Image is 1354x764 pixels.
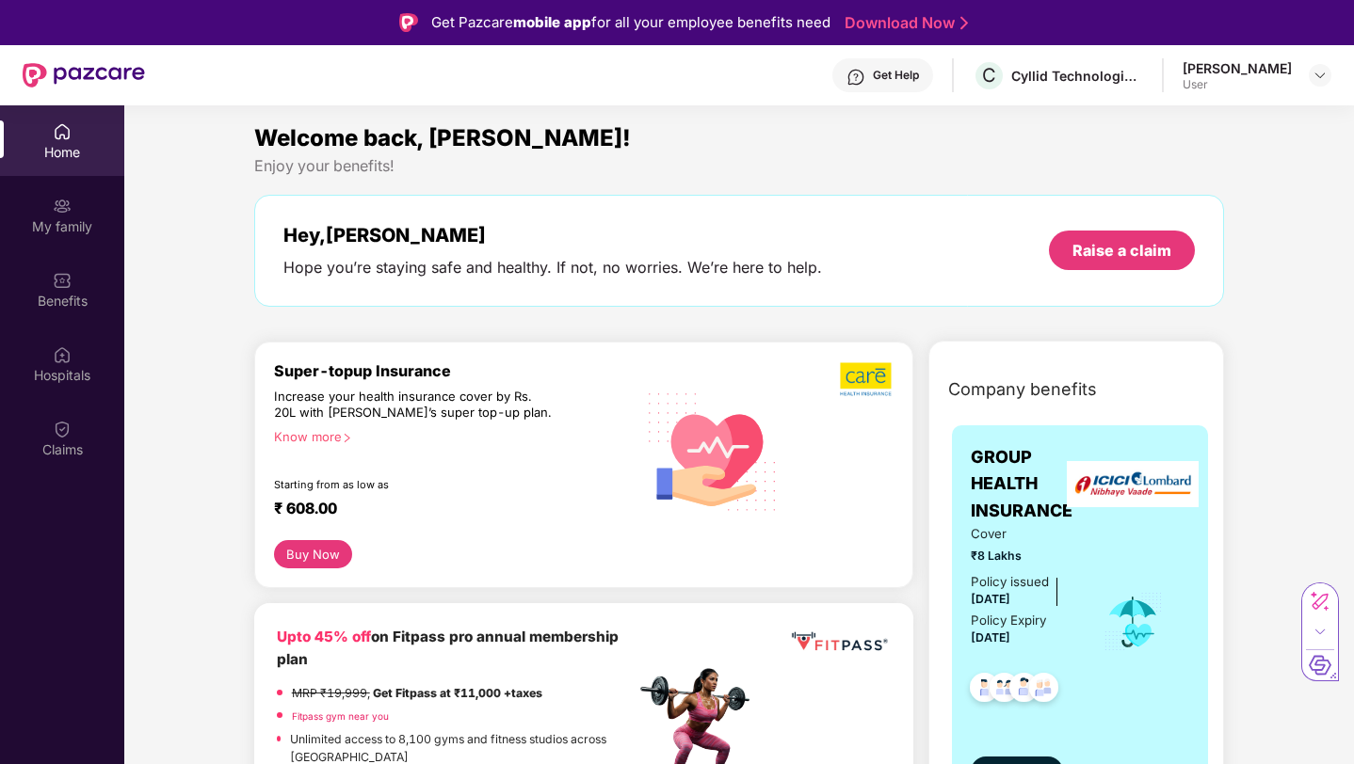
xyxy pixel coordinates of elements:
[1021,667,1067,713] img: svg+xml;base64,PHN2ZyB4bWxucz0iaHR0cDovL3d3dy53My5vcmcvMjAwMC9zdmciIHdpZHRoPSI0OC45NDMiIGhlaWdodD...
[274,429,624,442] div: Know more
[292,686,370,700] del: MRP ₹19,999,
[846,68,865,87] img: svg+xml;base64,PHN2ZyBpZD0iSGVscC0zMngzMiIgeG1sbnM9Imh0dHA6Ly93d3cudzMub3JnLzIwMDAvc3ZnIiB3aWR0aD...
[960,13,968,33] img: Stroke
[431,11,830,34] div: Get Pazcare for all your employee benefits need
[788,626,891,658] img: fppp.png
[971,630,1010,645] span: [DATE]
[274,389,555,422] div: Increase your health insurance cover by Rs. 20L with [PERSON_NAME]’s super top-up plan.
[971,572,1049,592] div: Policy issued
[254,124,631,151] span: Welcome back, [PERSON_NAME]!
[981,667,1027,713] img: svg+xml;base64,PHN2ZyB4bWxucz0iaHR0cDovL3d3dy53My5vcmcvMjAwMC9zdmciIHdpZHRoPSI0OC45MTUiIGhlaWdodD...
[1103,591,1164,653] img: icon
[1183,59,1292,77] div: [PERSON_NAME]
[53,345,72,364] img: svg+xml;base64,PHN2ZyBpZD0iSG9zcGl0YWxzIiB4bWxucz0iaHR0cDovL3d3dy53My5vcmcvMjAwMC9zdmciIHdpZHRoPS...
[1011,67,1143,85] div: Cyllid Technologies Private Limited
[53,271,72,290] img: svg+xml;base64,PHN2ZyBpZD0iQmVuZWZpdHMiIHhtbG5zPSJodHRwOi8vd3d3LnczLm9yZy8yMDAwL3N2ZyIgd2lkdGg9Ij...
[971,444,1077,524] span: GROUP HEALTH INSURANCE
[971,611,1046,630] div: Policy Expiry
[292,710,389,722] a: Fitpass gym near you
[342,433,352,443] span: right
[971,524,1077,544] span: Cover
[53,197,72,215] img: svg+xml;base64,PHN2ZyB3aWR0aD0iMjAiIGhlaWdodD0iMjAiIHZpZXdCb3g9IjAgMCAyMCAyMCIgZmlsbD0ibm9uZSIgeG...
[971,592,1010,606] span: [DATE]
[971,547,1077,565] span: ₹8 Lakhs
[283,258,822,278] div: Hope you’re staying safe and healthy. If not, no worries. We’re here to help.
[23,63,145,88] img: New Pazcare Logo
[840,361,894,397] img: b5dec4f62d2307b9de63beb79f102df3.png
[254,156,1225,176] div: Enjoy your benefits!
[845,13,962,33] a: Download Now
[1313,68,1328,83] img: svg+xml;base64,PHN2ZyBpZD0iRHJvcGRvd24tMzJ4MzIiIHhtbG5zPSJodHRwOi8vd3d3LnczLm9yZy8yMDAwL3N2ZyIgd2...
[53,122,72,141] img: svg+xml;base64,PHN2ZyBpZD0iSG9tZSIgeG1sbnM9Imh0dHA6Ly93d3cudzMub3JnLzIwMDAvc3ZnIiB3aWR0aD0iMjAiIG...
[513,13,591,31] strong: mobile app
[961,667,1007,713] img: svg+xml;base64,PHN2ZyB4bWxucz0iaHR0cDovL3d3dy53My5vcmcvMjAwMC9zdmciIHdpZHRoPSI0OC45NDMiIGhlaWdodD...
[274,361,636,380] div: Super-topup Insurance
[1001,667,1047,713] img: svg+xml;base64,PHN2ZyB4bWxucz0iaHR0cDovL3d3dy53My5vcmcvMjAwMC9zdmciIHdpZHRoPSI0OC45NDMiIGhlaWdodD...
[53,420,72,438] img: svg+xml;base64,PHN2ZyBpZD0iQ2xhaW0iIHhtbG5zPSJodHRwOi8vd3d3LnczLm9yZy8yMDAwL3N2ZyIgd2lkdGg9IjIwIi...
[1072,240,1171,261] div: Raise a claim
[636,372,791,529] img: svg+xml;base64,PHN2ZyB4bWxucz0iaHR0cDovL3d3dy53My5vcmcvMjAwMC9zdmciIHhtbG5zOnhsaW5rPSJodHRwOi8vd3...
[1067,461,1199,507] img: insurerLogo
[982,64,996,87] span: C
[373,686,542,700] strong: Get Fitpass at ₹11,000 +taxes
[873,68,919,83] div: Get Help
[274,499,617,521] div: ₹ 608.00
[399,13,418,32] img: Logo
[948,376,1097,403] span: Company benefits
[274,478,556,491] div: Starting from as low as
[277,628,619,668] b: on Fitpass pro annual membership plan
[283,224,822,247] div: Hey, [PERSON_NAME]
[274,540,352,568] button: Buy Now
[277,628,371,645] b: Upto 45% off
[1183,77,1292,92] div: User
